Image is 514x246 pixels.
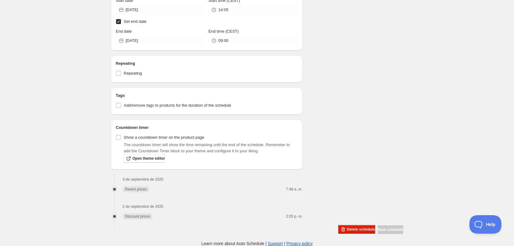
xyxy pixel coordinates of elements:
span: End date [116,29,132,34]
span: Set end date [124,19,147,24]
p: 2:05 p. m. [275,214,303,219]
h2: 3 de septiembre de 2025 [122,177,272,182]
span: Delete schedule [347,227,375,232]
h2: Countdown timer [116,125,298,131]
h2: Tags [116,92,298,99]
a: Support [268,241,283,246]
span: Revert prices [125,187,147,192]
a: Open theme editor [124,154,165,163]
span: Open theme editor [132,156,165,161]
h2: 2 de septiembre de 2025 [122,204,272,209]
span: End time (CEST) [208,29,239,34]
button: Delete schedule [338,225,375,234]
p: 7:48 a. m. [275,187,303,192]
span: Show a countdown timer on the product page [124,135,204,140]
span: Repeating [124,71,142,76]
h2: Repeating [116,60,298,67]
iframe: Toggle Customer Support [469,215,502,234]
span: Discount prices [125,214,150,219]
a: Privacy policy [287,241,313,246]
span: Add/remove tags to products for the duration of the schedule [124,103,231,108]
p: The countdown timer will show the time remaining until the end of the schedule. Remember to add t... [124,142,298,154]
